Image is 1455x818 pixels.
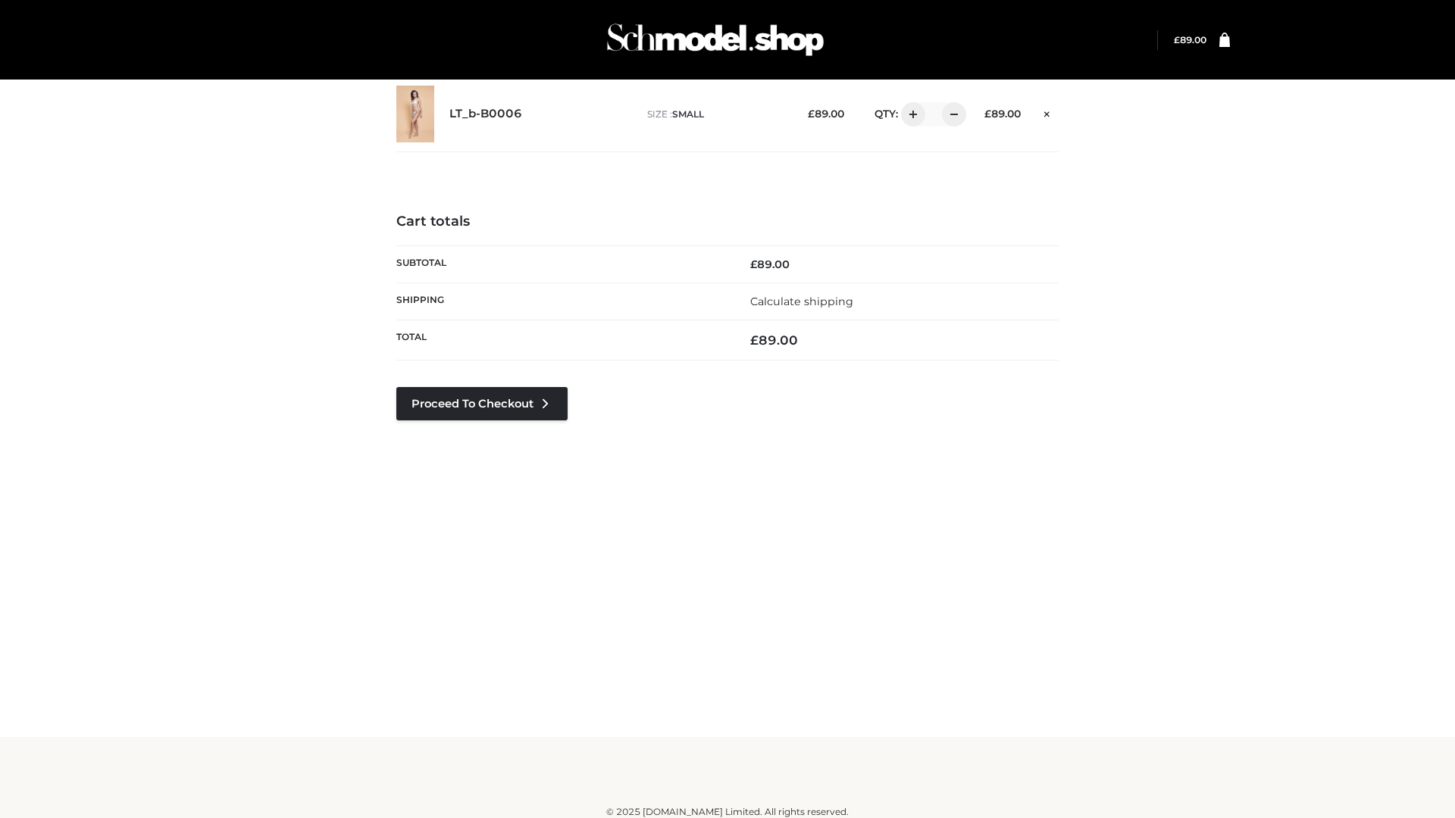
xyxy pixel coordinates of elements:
th: Total [396,320,727,361]
h4: Cart totals [396,214,1059,230]
a: £89.00 [1174,34,1206,45]
bdi: 89.00 [1174,34,1206,45]
bdi: 89.00 [808,108,844,120]
p: size : [647,108,784,121]
span: £ [750,258,757,271]
span: £ [808,108,815,120]
a: Calculate shipping [750,295,853,308]
bdi: 89.00 [984,108,1021,120]
div: QTY: [859,102,961,126]
a: LT_b-B0006 [449,107,522,121]
span: £ [984,108,991,120]
span: SMALL [672,108,704,120]
a: Remove this item [1036,102,1059,122]
span: £ [1174,34,1180,45]
span: £ [750,333,759,348]
a: Proceed to Checkout [396,387,568,420]
bdi: 89.00 [750,258,790,271]
th: Subtotal [396,245,727,283]
bdi: 89.00 [750,333,798,348]
th: Shipping [396,283,727,320]
img: Schmodel Admin 964 [602,10,829,70]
